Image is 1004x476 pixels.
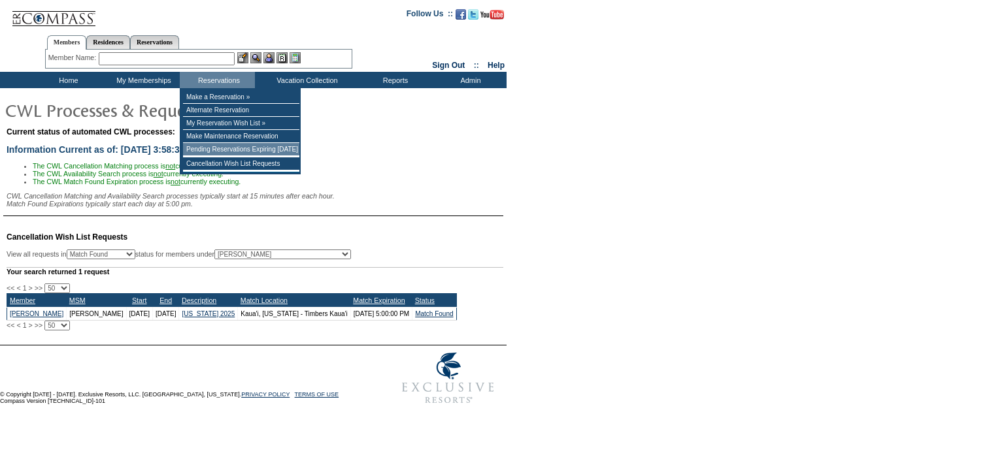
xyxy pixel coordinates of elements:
a: Match Location [241,296,288,304]
img: Reservations [276,52,288,63]
a: MSM [69,296,86,304]
td: Cancellation Wish List Requests [183,157,299,170]
span: Current status of automated CWL processes: [7,127,175,136]
td: Home [29,72,105,88]
td: Reservations [180,72,255,88]
a: Status [415,296,435,304]
a: Description [182,296,216,304]
a: Reservations [130,35,179,49]
a: Follow us on Twitter [468,13,478,21]
span: << [7,284,14,292]
span: > [29,284,33,292]
td: Make Maintenance Reservation [183,130,299,143]
td: [DATE] 5:00:00 PM [350,308,412,321]
div: CWL Cancellation Matching and Availability Search processes typically start at 15 minutes after e... [7,192,503,208]
a: [PERSON_NAME] [10,310,63,317]
td: My Memberships [105,72,180,88]
span: >> [35,321,42,329]
a: Become our fan on Facebook [456,13,466,21]
span: The CWL Match Found Expiration process is currently executing. [33,178,241,185]
td: Make a Reservation » [183,91,299,104]
a: TERMS OF USE [295,391,339,398]
a: Start [132,296,147,304]
a: Subscribe to our YouTube Channel [480,13,504,21]
img: Follow us on Twitter [468,9,478,20]
a: End [159,296,172,304]
span: The CWL Cancellation Matching process is currently executing. [33,162,236,170]
div: Your search returned 1 request [7,267,503,276]
td: [DATE] [152,308,178,321]
span: < [16,321,20,329]
img: Become our fan on Facebook [456,9,466,20]
u: not [171,178,180,185]
span: 1 [23,321,27,329]
span: The CWL Availability Search process is currently executing. [33,170,224,178]
td: Admin [431,72,507,88]
a: Sign Out [432,61,465,70]
div: Member Name: [48,52,99,63]
span: Information Current as of: [DATE] 3:58:38 PM [7,144,201,155]
img: Impersonate [263,52,275,63]
a: [US_STATE] 2025 [182,310,235,317]
td: Pending Reservations Expiring [DATE] [183,143,299,156]
span: 1 [23,284,27,292]
img: Exclusive Resorts [390,345,507,411]
a: Match Found [415,310,453,317]
u: not [154,170,163,178]
span: << [7,321,14,329]
u: not [165,162,175,170]
span: Cancellation Wish List Requests [7,232,127,242]
a: Members [47,35,87,50]
td: Kaua'i, [US_STATE] - Timbers Kaua'i [238,308,351,321]
img: Subscribe to our YouTube Channel [480,10,504,20]
a: Residences [86,35,130,49]
span: >> [35,284,42,292]
a: Help [488,61,505,70]
span: < [16,284,20,292]
td: My Reservation Wish List » [183,117,299,130]
div: View all requests in status for members under [7,249,351,259]
span: > [29,321,33,329]
td: Alternate Reservation [183,104,299,117]
a: Match Expiration [353,296,405,304]
td: [PERSON_NAME] [67,308,126,321]
td: Follow Us :: [407,8,453,24]
span: :: [474,61,479,70]
td: Vacation Collection [255,72,356,88]
a: Member [10,296,35,304]
td: Reports [356,72,431,88]
img: b_calculator.gif [290,52,301,63]
img: b_edit.gif [237,52,248,63]
a: PRIVACY POLICY [241,391,290,398]
td: [DATE] [126,308,152,321]
img: View [250,52,261,63]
